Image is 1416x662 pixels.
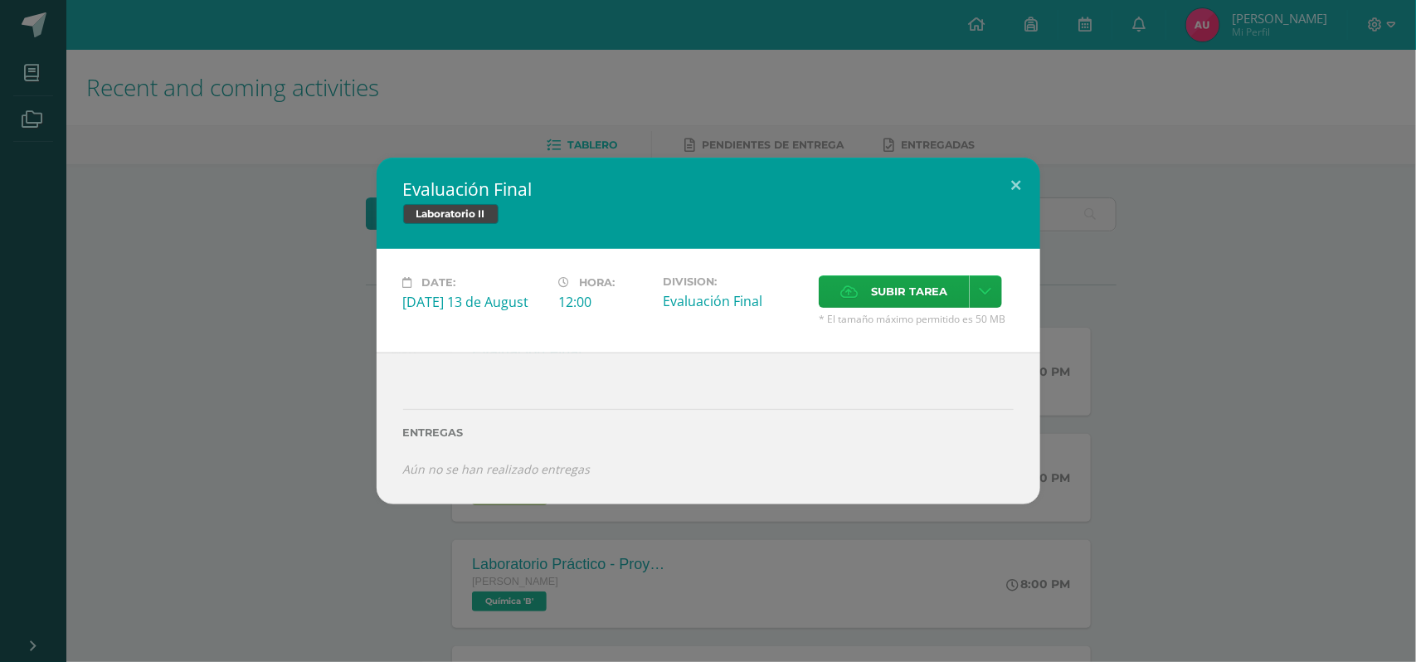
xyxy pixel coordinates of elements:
[403,426,1014,439] label: Entregas
[819,312,1014,326] span: * El tamaño máximo permitido es 50 MB
[403,293,546,311] div: [DATE] 13 de August
[663,275,805,288] label: Division:
[422,276,456,289] span: Date:
[403,204,499,224] span: Laboratorio II
[559,293,650,311] div: 12:00
[403,178,1014,201] h2: Evaluación Final
[663,292,805,310] div: Evaluación Final
[993,158,1040,214] button: Close (Esc)
[580,276,616,289] span: Hora:
[871,276,948,307] span: Subir tarea
[403,461,591,477] i: Aún no se han realizado entregas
